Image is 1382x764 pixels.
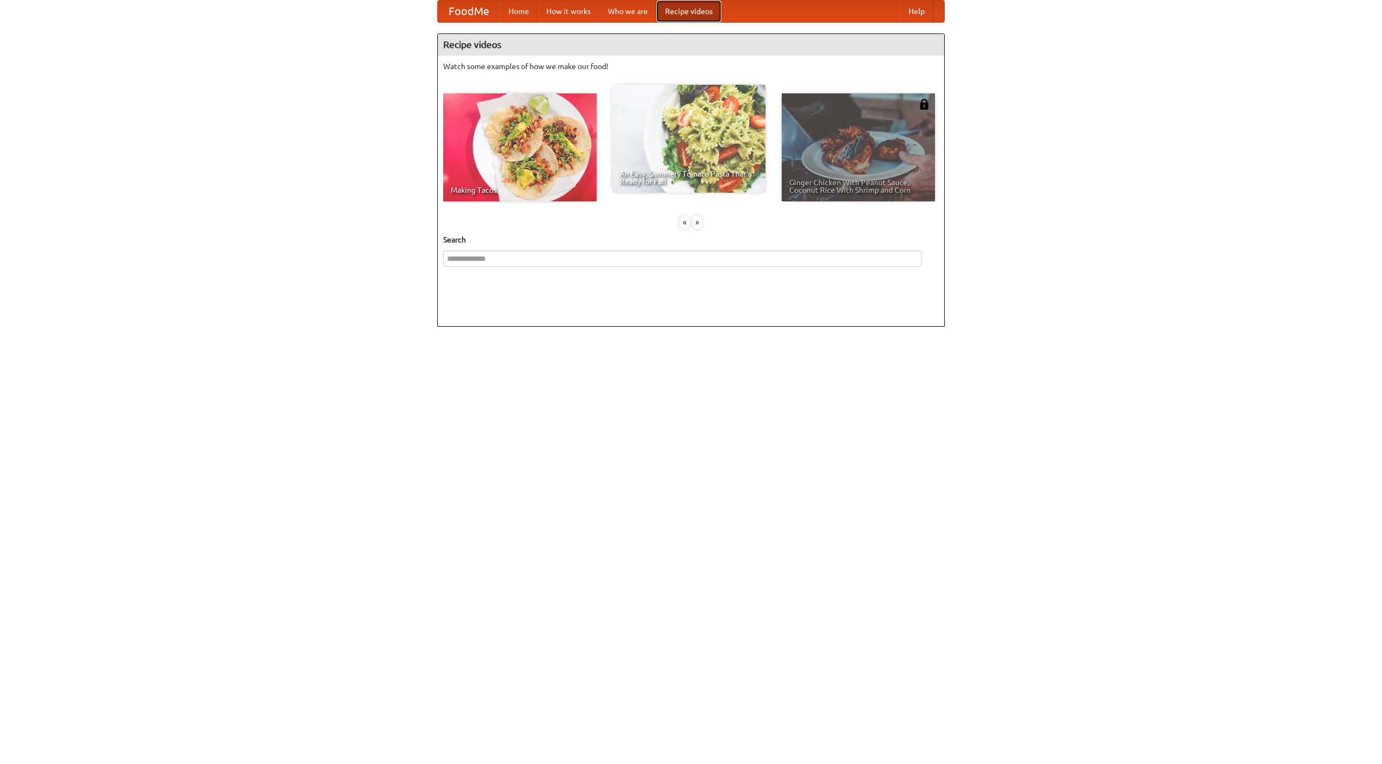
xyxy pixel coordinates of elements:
a: How it works [538,1,599,22]
a: An Easy, Summery Tomato Pasta That's Ready for Fall [612,85,765,193]
h5: Search [443,234,939,245]
span: Making Tacos [451,186,589,194]
a: Recipe videos [656,1,721,22]
a: Home [500,1,538,22]
span: An Easy, Summery Tomato Pasta That's Ready for Fall [620,170,758,185]
img: 483408.png [919,99,930,110]
a: Help [900,1,933,22]
p: Watch some examples of how we make our food! [443,61,939,72]
div: » [693,215,702,229]
a: Making Tacos [443,93,597,201]
h4: Recipe videos [438,34,944,56]
a: Who we are [599,1,656,22]
div: « [680,215,689,229]
a: FoodMe [438,1,500,22]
